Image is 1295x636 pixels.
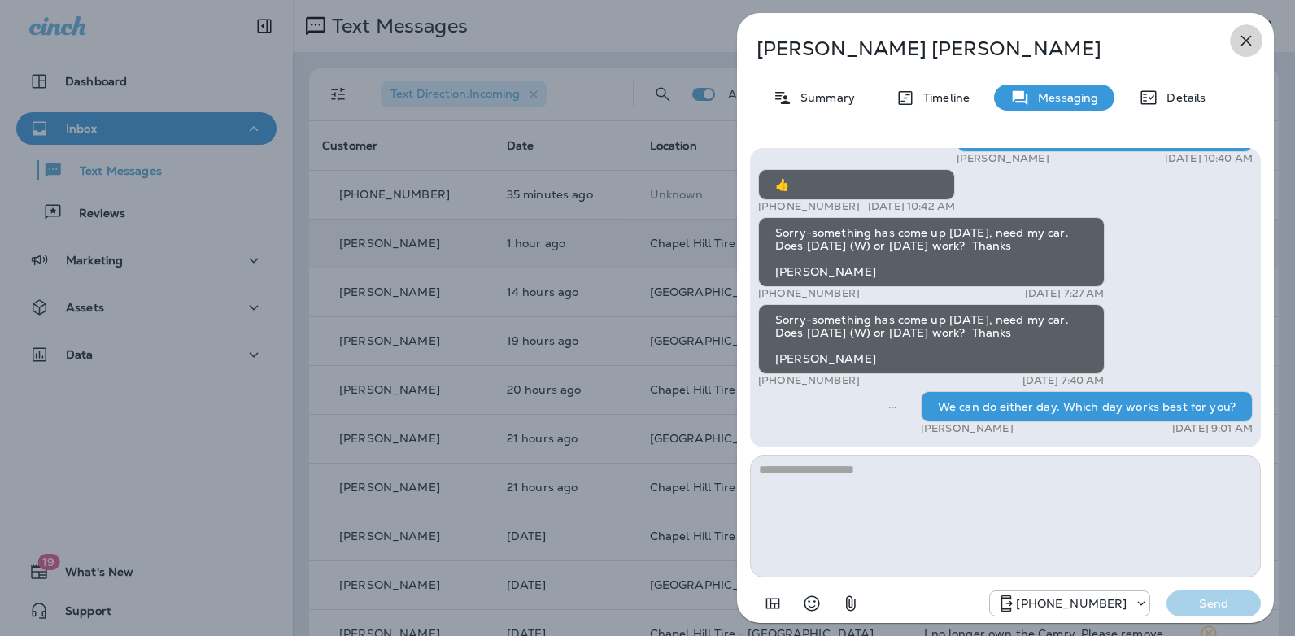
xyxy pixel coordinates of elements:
[757,37,1201,60] p: [PERSON_NAME] [PERSON_NAME]
[1016,597,1127,610] p: [PHONE_NUMBER]
[758,169,955,200] div: 👍
[757,587,789,620] button: Add in a premade template
[1158,91,1206,104] p: Details
[990,594,1149,613] div: +1 (984) 409-9300
[1172,422,1253,435] p: [DATE] 9:01 AM
[921,422,1014,435] p: [PERSON_NAME]
[1165,152,1253,165] p: [DATE] 10:40 AM
[792,91,855,104] p: Summary
[758,304,1105,374] div: Sorry-something has come up [DATE], need my car. Does [DATE] (W) or [DATE] work? Thanks [PERSON_N...
[758,200,860,213] p: [PHONE_NUMBER]
[758,287,860,300] p: [PHONE_NUMBER]
[921,391,1253,422] div: We can do either day. Which day works best for you?
[758,374,860,387] p: [PHONE_NUMBER]
[957,152,1049,165] p: [PERSON_NAME]
[868,200,955,213] p: [DATE] 10:42 AM
[758,217,1105,287] div: Sorry-something has come up [DATE], need my car. Does [DATE] (W) or [DATE] work? Thanks [PERSON_N...
[1025,287,1105,300] p: [DATE] 7:27 AM
[915,91,970,104] p: Timeline
[1030,91,1098,104] p: Messaging
[888,399,896,413] span: Sent
[796,587,828,620] button: Select an emoji
[1022,374,1105,387] p: [DATE] 7:40 AM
